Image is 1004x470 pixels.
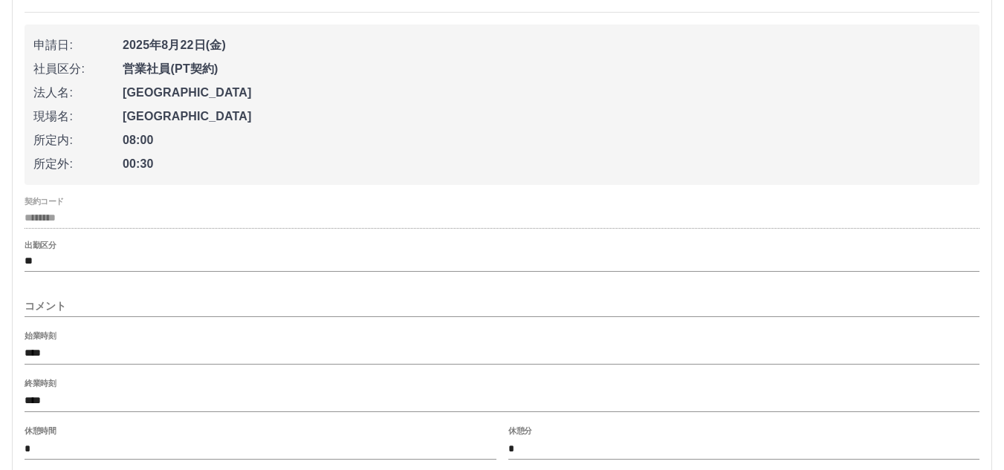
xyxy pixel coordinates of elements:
span: 営業社員(PT契約) [123,60,971,78]
label: 始業時刻 [25,330,56,341]
span: 所定内: [33,131,123,149]
span: 00:30 [123,155,971,173]
span: [GEOGRAPHIC_DATA] [123,84,971,102]
span: 申請日: [33,36,123,54]
span: 08:00 [123,131,971,149]
span: 社員区分: [33,60,123,78]
label: 契約コード [25,196,64,207]
span: [GEOGRAPHIC_DATA] [123,108,971,125]
label: 休憩分 [508,425,532,437]
span: 現場名: [33,108,123,125]
label: 終業時刻 [25,377,56,388]
span: 法人名: [33,84,123,102]
label: 休憩時間 [25,425,56,437]
span: 所定外: [33,155,123,173]
label: 出勤区分 [25,239,56,250]
span: 2025年8月22日(金) [123,36,971,54]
